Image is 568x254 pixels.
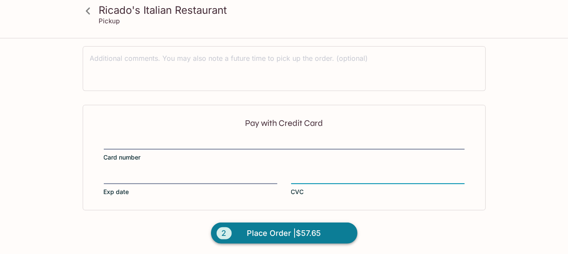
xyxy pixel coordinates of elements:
iframe: Secure CVC input frame [291,173,465,182]
iframe: Secure card number input frame [104,138,465,148]
span: 2 [217,227,232,239]
h3: Ricado's Italian Restaurant [99,3,484,17]
span: CVC [291,188,304,196]
span: Place Order | $57.65 [247,226,321,240]
iframe: Secure expiration date input frame [104,173,277,182]
p: Pay with Credit Card [104,119,465,127]
span: Exp date [104,188,129,196]
button: 2Place Order |$57.65 [211,223,357,244]
p: Pickup [99,17,120,25]
span: Card number [104,153,141,162]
